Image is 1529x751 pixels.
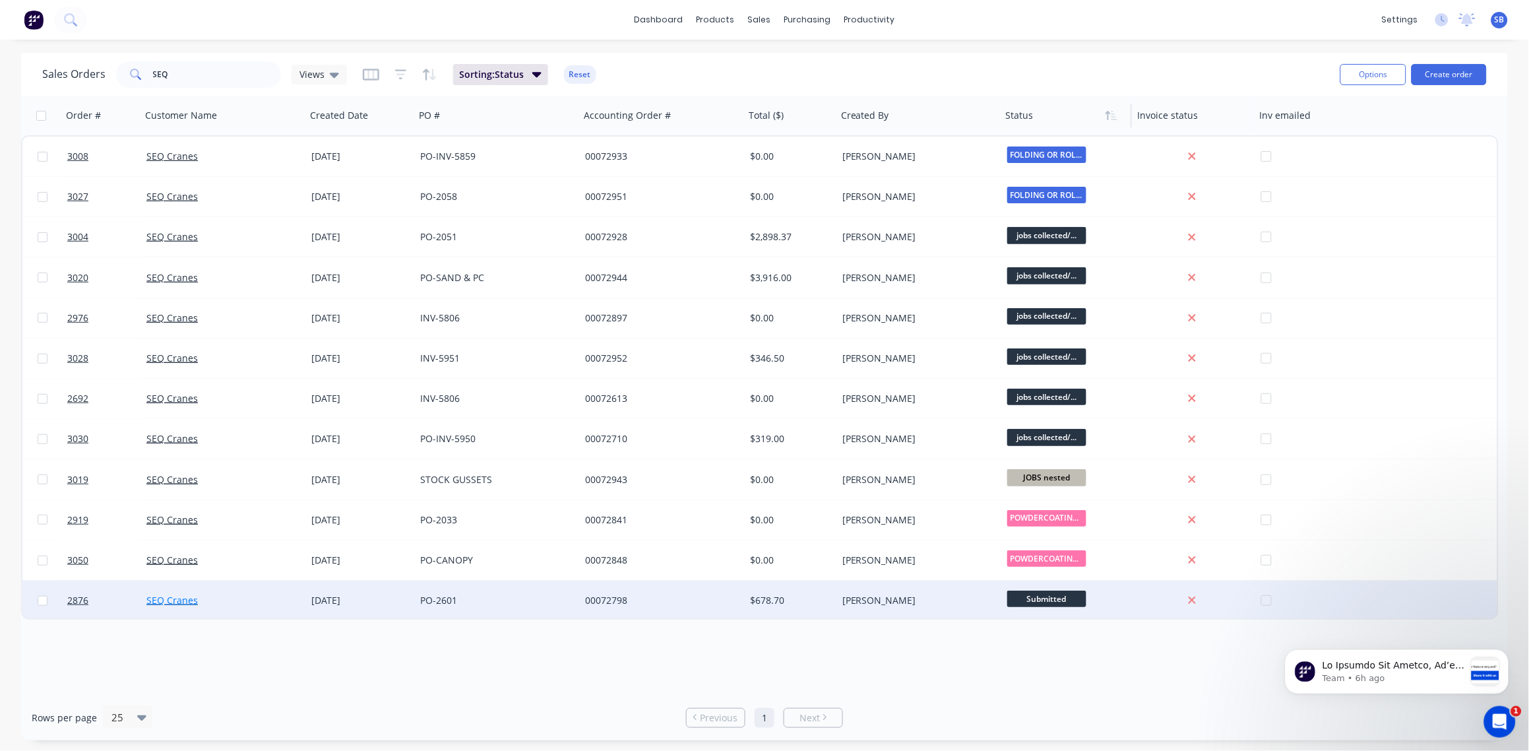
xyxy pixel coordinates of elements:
[311,554,410,567] div: [DATE]
[146,190,198,203] a: SEQ Cranes
[799,711,820,725] span: Next
[420,271,567,284] div: PO-SAND & PC
[67,500,146,540] a: 2919
[750,230,828,244] div: $2,898.37
[1138,109,1199,122] div: Invoice status
[67,392,88,405] span: 2692
[750,190,828,203] div: $0.00
[311,230,410,244] div: [DATE]
[67,594,88,607] span: 2876
[741,10,778,30] div: sales
[585,190,732,203] div: 00072951
[67,473,88,486] span: 3019
[153,61,282,88] input: Search...
[420,392,567,405] div: INV-5806
[67,258,146,298] a: 3020
[42,68,106,81] h1: Sales Orders
[585,392,732,405] div: 00072613
[1007,147,1086,163] span: FOLDING OR ROLL...
[585,432,732,445] div: 00072710
[310,109,368,122] div: Created Date
[67,177,146,216] a: 3027
[690,10,741,30] div: products
[1495,14,1505,26] span: SB
[778,10,838,30] div: purchasing
[842,150,989,163] div: [PERSON_NAME]
[67,581,146,620] a: 2876
[67,540,146,580] a: 3050
[842,311,989,325] div: [PERSON_NAME]
[420,190,567,203] div: PO-2058
[311,150,410,163] div: [DATE]
[67,554,88,567] span: 3050
[460,68,524,81] span: Sorting: Status
[420,311,567,325] div: INV-5806
[67,217,146,257] a: 3004
[24,10,44,30] img: Factory
[146,432,198,445] a: SEQ Cranes
[146,352,198,364] a: SEQ Cranes
[585,352,732,365] div: 00072952
[750,513,828,527] div: $0.00
[146,392,198,405] a: SEQ Cranes
[701,711,738,725] span: Previous
[750,150,828,163] div: $0.00
[1511,706,1522,717] span: 1
[750,392,828,405] div: $0.00
[57,49,200,61] p: Message from Team, sent 6h ago
[750,473,828,486] div: $0.00
[311,311,410,325] div: [DATE]
[67,460,146,500] a: 3019
[681,708,848,728] ul: Pagination
[146,311,198,324] a: SEQ Cranes
[1007,510,1086,527] span: POWDERCOATING/S...
[750,311,828,325] div: $0.00
[146,230,198,243] a: SEQ Cranes
[146,513,198,526] a: SEQ Cranes
[67,419,146,459] a: 3030
[1007,469,1086,486] span: JOBS nested
[585,513,732,527] div: 00072841
[67,137,146,176] a: 3008
[67,230,88,244] span: 3004
[299,67,325,81] span: Views
[842,513,989,527] div: [PERSON_NAME]
[842,432,989,445] div: [PERSON_NAME]
[311,271,410,284] div: [DATE]
[1007,267,1086,284] span: jobs collected/...
[842,190,989,203] div: [PERSON_NAME]
[32,711,97,725] span: Rows per page
[842,554,989,567] div: [PERSON_NAME]
[419,109,440,122] div: PO #
[1007,308,1086,325] span: jobs collected/...
[842,392,989,405] div: [PERSON_NAME]
[842,230,989,244] div: [PERSON_NAME]
[842,473,989,486] div: [PERSON_NAME]
[585,230,732,244] div: 00072928
[750,554,828,567] div: $0.00
[750,271,828,284] div: $3,916.00
[67,190,88,203] span: 3027
[784,711,842,725] a: Next page
[585,594,732,607] div: 00072798
[420,513,567,527] div: PO-2033
[750,352,828,365] div: $346.50
[67,271,88,284] span: 3020
[311,594,410,607] div: [DATE]
[687,711,745,725] a: Previous page
[420,473,567,486] div: STOCK GUSSETS
[146,271,198,284] a: SEQ Cranes
[755,708,774,728] a: Page 1 is your current page
[311,513,410,527] div: [DATE]
[749,109,784,122] div: Total ($)
[420,352,567,365] div: INV-5951
[67,311,88,325] span: 2976
[1265,623,1529,715] iframe: Intercom notifications message
[67,298,146,338] a: 2976
[750,594,828,607] div: $678.70
[585,311,732,325] div: 00072897
[1007,187,1086,203] span: FOLDING OR ROLL...
[311,432,410,445] div: [DATE]
[146,473,198,486] a: SEQ Cranes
